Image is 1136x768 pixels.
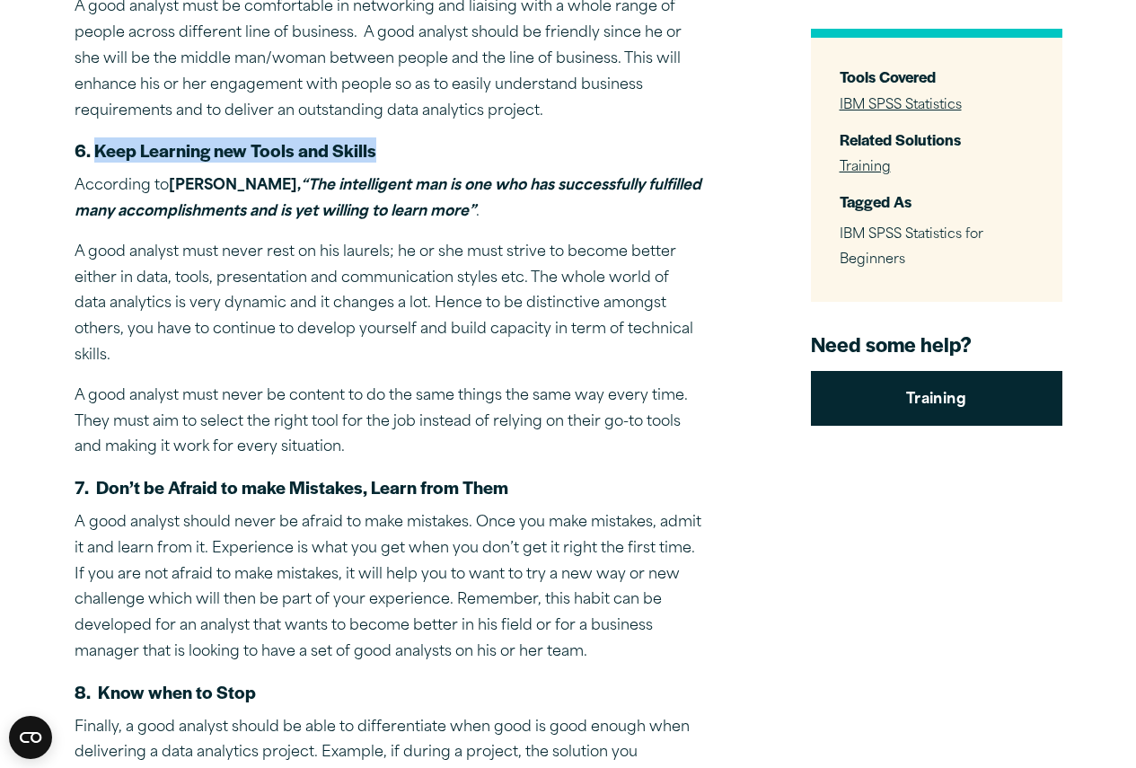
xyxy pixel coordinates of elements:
[75,179,701,219] em: “The intelligent man is one who has successfully fulfilled many accomplishments and is yet willin...
[840,98,962,111] a: IBM SPSS Statistics
[811,370,1062,426] a: Training
[840,191,1034,212] h3: Tagged As
[75,510,703,666] p: A good analyst should never be afraid to make mistakes. Once you make mistakes, admit it and lear...
[840,66,1034,87] h3: Tools Covered
[840,161,891,174] a: Training
[840,128,1034,149] h3: Related Solutions
[75,474,508,499] strong: 7. Don’t be Afraid to make Mistakes, Learn from Them
[75,240,703,369] p: A good analyst must never rest on his laurels; he or she must strive to become better either in d...
[75,179,701,219] strong: [PERSON_NAME],
[75,173,703,225] p: According to .
[9,716,52,759] button: Open CMP widget
[75,137,376,163] strong: 6. Keep Learning new Tools and Skills
[75,679,256,704] strong: 8. Know when to Stop
[840,227,983,267] span: IBM SPSS Statistics for Beginners
[811,331,1062,358] h4: Need some help?
[75,384,703,461] p: A good analyst must never be content to do the same things the same way every time. They must aim...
